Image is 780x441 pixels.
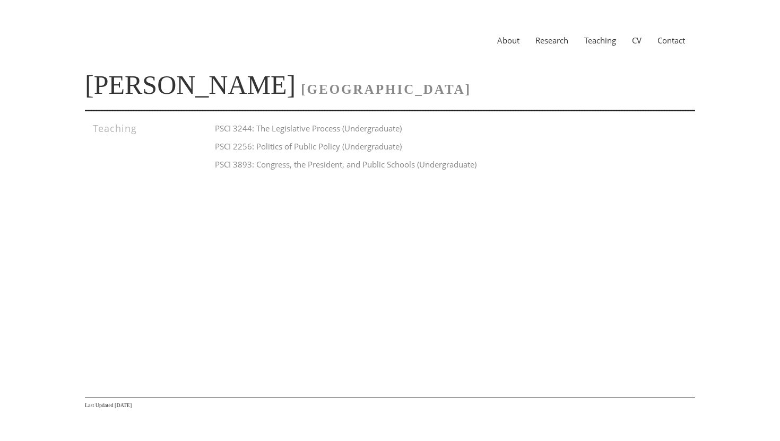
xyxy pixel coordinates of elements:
a: [PERSON_NAME] [85,70,296,100]
a: CV [624,35,649,46]
a: Contact [649,35,693,46]
a: Teaching [576,35,624,46]
h4: PSCI 3244: The Legislative Process (Undergraduate) [215,122,673,135]
h3: Teaching [93,122,185,135]
h4: PSCI 2256: Politics of Public Policy (Undergraduate) [215,140,673,153]
a: Research [527,35,576,46]
h4: PSCI 3893: Congress, the President, and Public Schools (Undergraduate) [215,158,673,171]
span: [GEOGRAPHIC_DATA] [301,82,471,96]
a: About [489,35,527,46]
span: Last Updated [DATE] [85,402,132,408]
